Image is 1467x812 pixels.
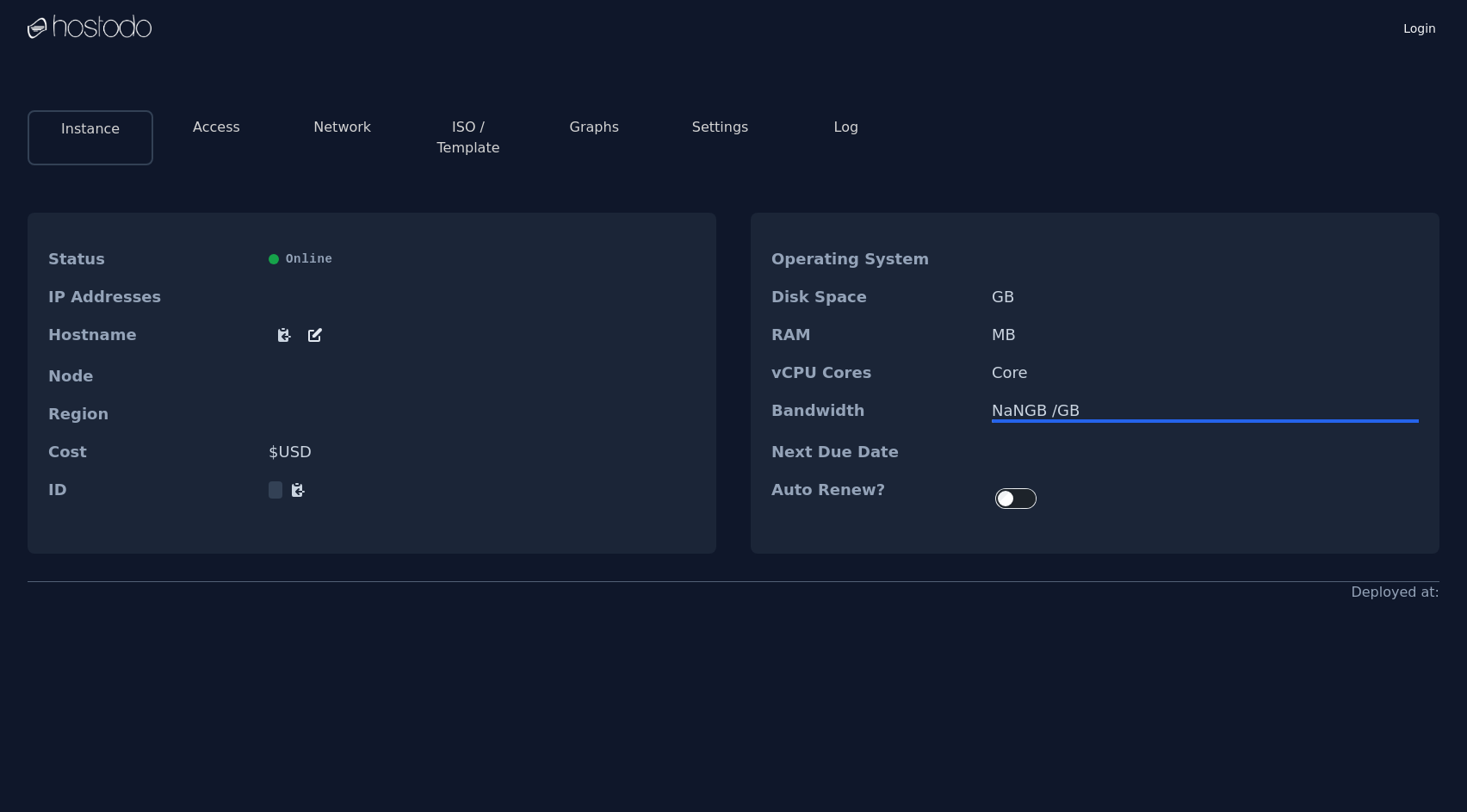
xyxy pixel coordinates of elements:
button: ISO / Template [419,117,517,158]
div: Deployed at: [1351,582,1439,603]
dt: RAM [771,326,978,344]
dt: Auto Renew? [771,481,978,516]
dt: Bandwidth [771,402,978,423]
dt: Region [48,406,255,423]
dd: Core [992,364,1419,381]
dd: MB [992,326,1419,344]
dt: Hostname [48,326,255,347]
a: Login [1400,16,1439,37]
div: Online [269,251,696,268]
button: Network [313,117,371,138]
dt: ID [48,481,255,499]
button: Instance [61,119,120,139]
img: Logo [28,15,152,40]
dt: Operating System [771,251,978,268]
div: NaN GB / GB [992,402,1419,419]
button: Graphs [570,117,619,138]
button: Log [834,117,859,138]
dt: vCPU Cores [771,364,978,381]
dt: Node [48,368,255,385]
dt: Status [48,251,255,268]
dd: GB [992,288,1419,306]
dt: Disk Space [771,288,978,306]
button: Access [193,117,240,138]
button: Settings [692,117,749,138]
dd: $ USD [269,443,696,461]
dt: Next Due Date [771,443,978,461]
dt: IP Addresses [48,288,255,306]
dt: Cost [48,443,255,461]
